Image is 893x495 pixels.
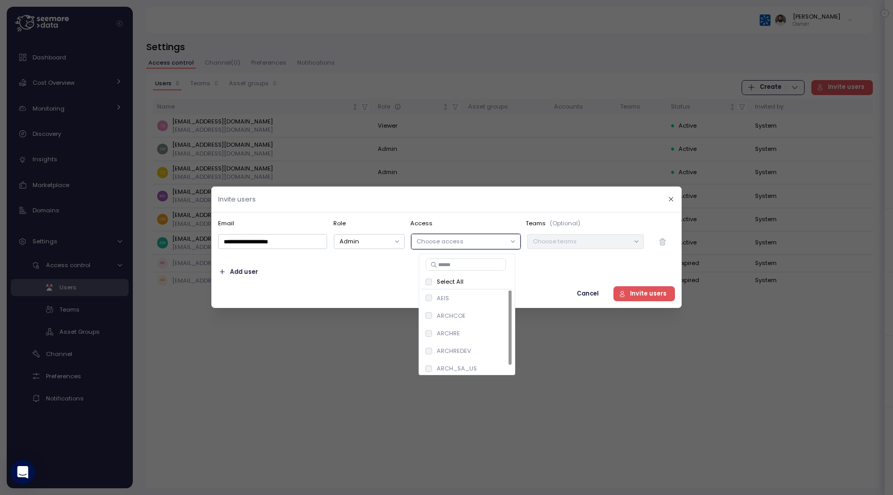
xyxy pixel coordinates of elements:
[437,364,477,373] p: ARCH_SA_US
[417,237,505,245] p: Choose access
[437,277,464,286] p: Select All
[613,286,675,301] button: Invite users
[550,219,580,227] p: (Optional)
[218,265,258,280] button: Add user
[230,265,258,279] span: Add user
[437,329,460,337] p: ARCHRE
[533,237,629,245] p: Choose teams
[437,347,471,355] p: ARCHREDEV
[577,287,598,301] span: Cancel
[437,294,449,302] p: AEIS
[410,219,521,227] p: Access
[218,219,329,227] p: Email
[218,196,256,203] h2: Invite users
[10,460,35,485] div: Open Intercom Messenger
[334,235,404,250] button: Admin
[526,219,675,227] div: Teams
[568,286,606,301] button: Cancel
[437,312,466,320] p: ARCHCOE
[630,287,667,301] span: Invite users
[333,219,406,227] p: Role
